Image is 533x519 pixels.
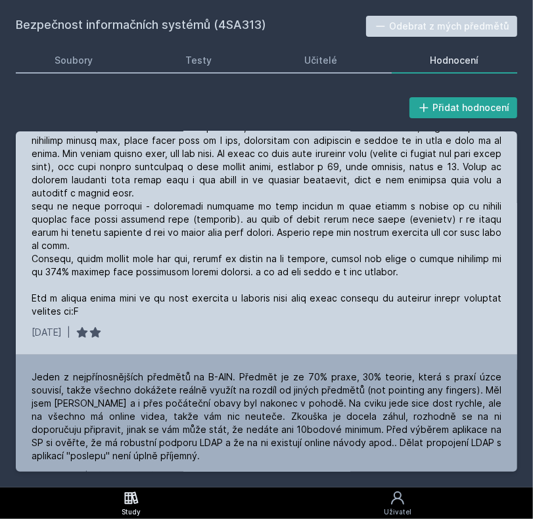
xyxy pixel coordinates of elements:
div: | [67,326,70,339]
div: [DATE] [32,326,62,339]
div: 23. 1. 2025 [32,470,80,484]
button: Přidat hodnocení [409,97,518,118]
a: Uživatel [262,487,533,519]
div: Soubory [55,54,93,67]
a: Hodnocení [392,47,517,74]
button: Odebrat z mých předmětů [366,16,518,37]
div: Uživatel [384,507,411,517]
div: loremips dolorsitame consectet ad elits doeius. te in, utlabor etdolo mag aliq enimadm veniamquis... [32,29,501,318]
a: Soubory [16,47,131,74]
div: | [85,470,88,484]
a: Testy [147,47,250,74]
div: Hodnocení [430,54,478,67]
div: Jeden z nejpřínosnějších předmětů na B-AIN. Předmět je ze 70% praxe, 30% teorie, která s praxí úz... [32,371,501,463]
div: Testy [185,54,212,67]
div: Study [122,507,141,517]
a: Učitelé [266,47,376,74]
h2: Bezpečnost informačních systémů (4SA313) [16,16,366,37]
div: Učitelé [304,54,337,67]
